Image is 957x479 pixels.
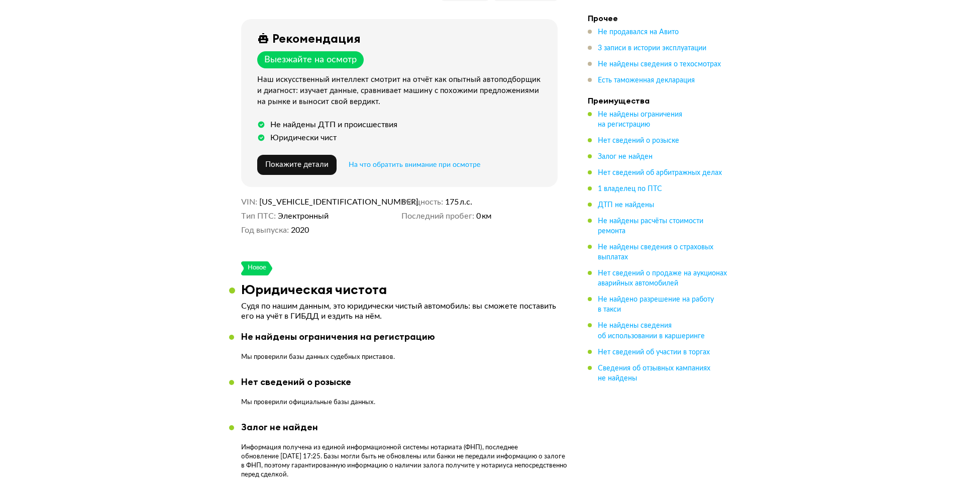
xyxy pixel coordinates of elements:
[598,153,653,160] span: Залог не найден
[270,120,397,130] div: Не найдены ДТП и происшествия
[241,211,276,221] dt: Тип ПТС
[598,111,682,128] span: Не найдены ограничения на регистрацию
[588,13,728,23] h4: Прочее
[241,281,387,297] h3: Юридическая чистота
[257,155,337,175] button: Покажите детали
[264,54,357,65] div: Выезжайте на осмотр
[270,133,337,143] div: Юридически чист
[588,95,728,106] h4: Преимущества
[598,169,722,176] span: Нет сведений об арбитражных делах
[445,197,472,207] span: 175 л.с.
[598,365,710,382] span: Сведения об отзывных кампаниях не найдены
[278,211,329,221] span: Электронный
[598,45,706,52] span: 3 записи в истории эксплуатации
[241,301,558,321] p: Судя по нашим данным, это юридически чистый автомобиль: вы сможете поставить его на учёт в ГИБДД ...
[598,29,679,36] span: Не продавался на Авито
[401,211,474,221] dt: Последний пробег
[241,353,435,362] p: Мы проверили базы данных судебных приставов.
[598,218,703,235] span: Не найдены расчёты стоимости ремонта
[401,197,443,207] dt: Мощность
[241,225,289,235] dt: Год выпуска
[598,349,710,356] span: Нет сведений об участии в торгах
[598,185,662,193] span: 1 владелец по ПТС
[598,202,654,209] span: ДТП не найдены
[241,197,257,207] dt: VIN
[247,261,267,275] div: Новое
[291,225,309,235] span: 2020
[241,376,375,388] div: Нет сведений о розыске
[265,161,329,168] span: Покажите детали
[241,422,570,433] div: Залог не найден
[598,77,695,84] span: Есть таможенная декларация
[598,322,705,339] span: Не найдены сведения об использовании в каршеринге
[598,270,727,287] span: Нет сведений о продаже на аукционах аварийных автомобилей
[257,74,546,108] div: Наш искусственный интеллект смотрит на отчёт как опытный автоподборщик и диагност: изучает данные...
[598,296,714,313] span: Не найдено разрешение на работу в такси
[598,61,721,68] span: Не найдены сведения о техосмотрах
[259,197,375,207] span: [US_VEHICLE_IDENTIFICATION_NUMBER]
[241,398,375,407] p: Мы проверили официальные базы данных.
[598,244,713,261] span: Не найдены сведения о страховых выплатах
[598,137,679,144] span: Нет сведений о розыске
[349,161,480,168] span: На что обратить внимание при осмотре
[476,211,491,221] span: 0 км
[241,331,435,342] div: Не найдены ограничения на регистрацию
[272,31,361,45] div: Рекомендация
